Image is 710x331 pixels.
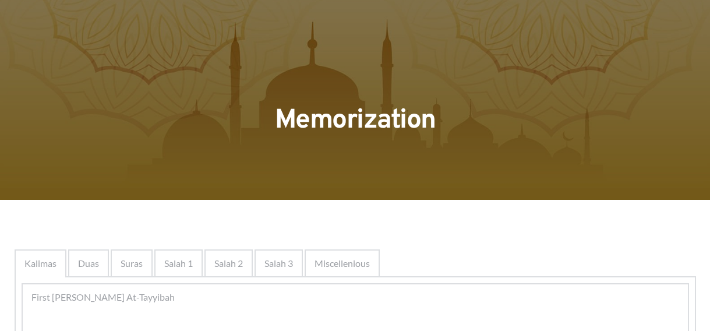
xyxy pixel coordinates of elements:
span: Miscellenious [315,256,370,270]
span: Suras [121,256,143,270]
span: Salah 3 [264,256,293,270]
span: Salah 1 [164,256,193,270]
span: Memorization [275,104,436,138]
span: First [PERSON_NAME] At-Tayyibah [31,290,175,304]
span: Salah 2 [214,256,243,270]
span: Duas [78,256,99,270]
span: Kalimas [24,256,56,270]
